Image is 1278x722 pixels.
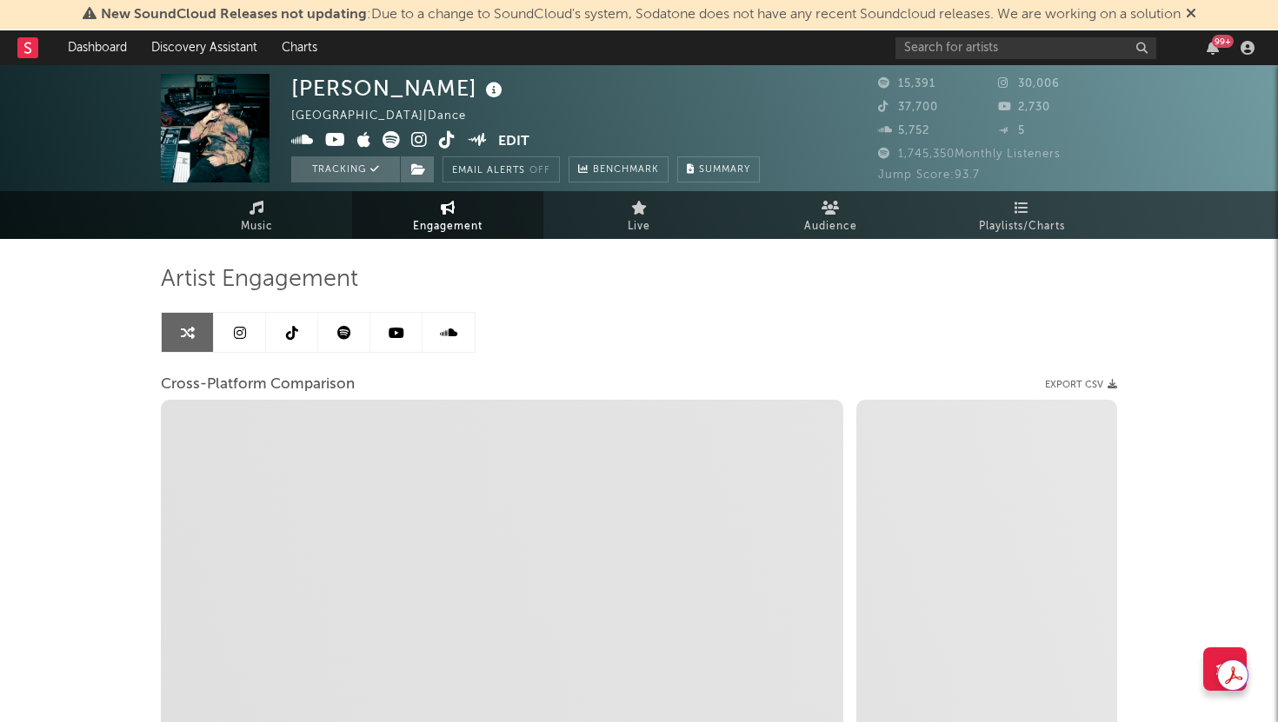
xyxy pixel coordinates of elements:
[699,165,750,175] span: Summary
[804,216,857,237] span: Audience
[241,216,273,237] span: Music
[498,131,529,153] button: Edit
[543,191,735,239] a: Live
[101,8,1181,22] span: : Due to a change to SoundCloud's system, Sodatone does not have any recent Soundcloud releases. ...
[998,78,1060,89] span: 30,006
[443,156,560,182] button: Email AlertsOff
[291,106,486,127] div: [GEOGRAPHIC_DATA] | Dance
[529,166,550,176] em: Off
[56,30,139,65] a: Dashboard
[291,74,507,103] div: [PERSON_NAME]
[895,37,1156,59] input: Search for artists
[998,125,1025,136] span: 5
[569,156,669,182] a: Benchmark
[161,374,355,395] span: Cross-Platform Comparison
[878,125,929,136] span: 5,752
[878,169,980,181] span: Jump Score: 93.7
[926,191,1117,239] a: Playlists/Charts
[161,191,352,239] a: Music
[101,8,367,22] span: New SoundCloud Releases not updating
[593,160,659,181] span: Benchmark
[878,78,935,89] span: 15,391
[1186,8,1196,22] span: Dismiss
[413,216,483,237] span: Engagement
[628,216,650,237] span: Live
[1207,41,1219,55] button: 99+
[735,191,926,239] a: Audience
[677,156,760,182] button: Summary
[998,102,1050,113] span: 2,730
[878,149,1061,160] span: 1,745,350 Monthly Listeners
[1045,380,1117,390] button: Export CSV
[161,269,358,290] span: Artist Engagement
[270,30,329,65] a: Charts
[139,30,270,65] a: Discovery Assistant
[979,216,1065,237] span: Playlists/Charts
[291,156,400,182] button: Tracking
[1212,35,1234,48] div: 99 +
[352,191,543,239] a: Engagement
[878,102,938,113] span: 37,700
